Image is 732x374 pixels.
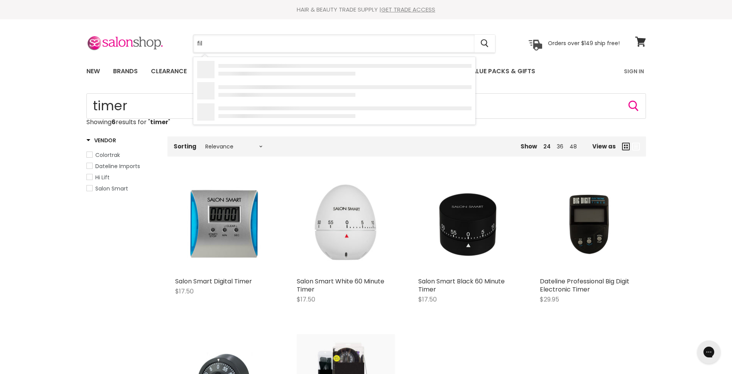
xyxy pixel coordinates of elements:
h3: Vendor [86,136,116,144]
a: Dateline Imports [86,162,158,170]
span: View as [592,143,616,150]
label: Sorting [174,143,196,150]
a: Hi Lift [86,173,158,182]
button: Search [475,35,495,52]
a: Brands [107,63,144,79]
ul: Main menu [81,60,580,83]
a: GET TRADE ACCESS [381,5,435,13]
strong: timer [150,118,168,126]
p: Showing results for " " [86,119,646,126]
img: Salon Smart Digital Timer [175,175,274,273]
form: Product [193,34,495,53]
strong: 6 [112,118,116,126]
span: Colortrak [95,151,120,159]
a: Salon Smart [86,184,158,193]
form: Product [86,93,646,119]
input: Search [193,35,475,52]
span: Salon Smart [95,185,128,192]
a: Value Packs & Gifts [462,63,541,79]
iframe: Gorgias live chat messenger [693,338,724,366]
span: $29.95 [540,295,559,304]
a: Dateline Professional Big Digit Electronic Timer [540,277,629,294]
input: Search [86,93,646,119]
span: Show [521,142,537,150]
nav: Main [77,60,656,83]
a: 36 [557,143,563,150]
a: Sign In [619,63,649,79]
span: $17.50 [175,287,194,296]
span: $17.50 [418,295,437,304]
img: Dateline Professional Big Digit Electronic Timer [556,175,622,273]
a: 24 [543,143,551,150]
a: Salon Smart Digital Timer [175,277,252,286]
a: New [81,63,106,79]
p: Orders over $149 ship free! [548,40,620,47]
span: Dateline Imports [95,162,140,170]
img: Salon Smart Black 60 Minute Timer [418,175,517,273]
span: Hi Lift [95,174,110,181]
a: Salon Smart White 60 Minute Timer [297,277,384,294]
button: Search [627,100,640,112]
a: Clearance [145,63,193,79]
a: 48 [570,143,577,150]
a: Dateline Professional Big Digit Electronic Timer [540,175,638,273]
span: $17.50 [297,295,315,304]
a: Colortrak [86,151,158,159]
img: Salon Smart White 60 Minute Timer [297,175,395,273]
a: Salon Smart Black 60 Minute Timer [418,277,505,294]
div: HAIR & BEAUTY TRADE SUPPLY | [77,6,656,13]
